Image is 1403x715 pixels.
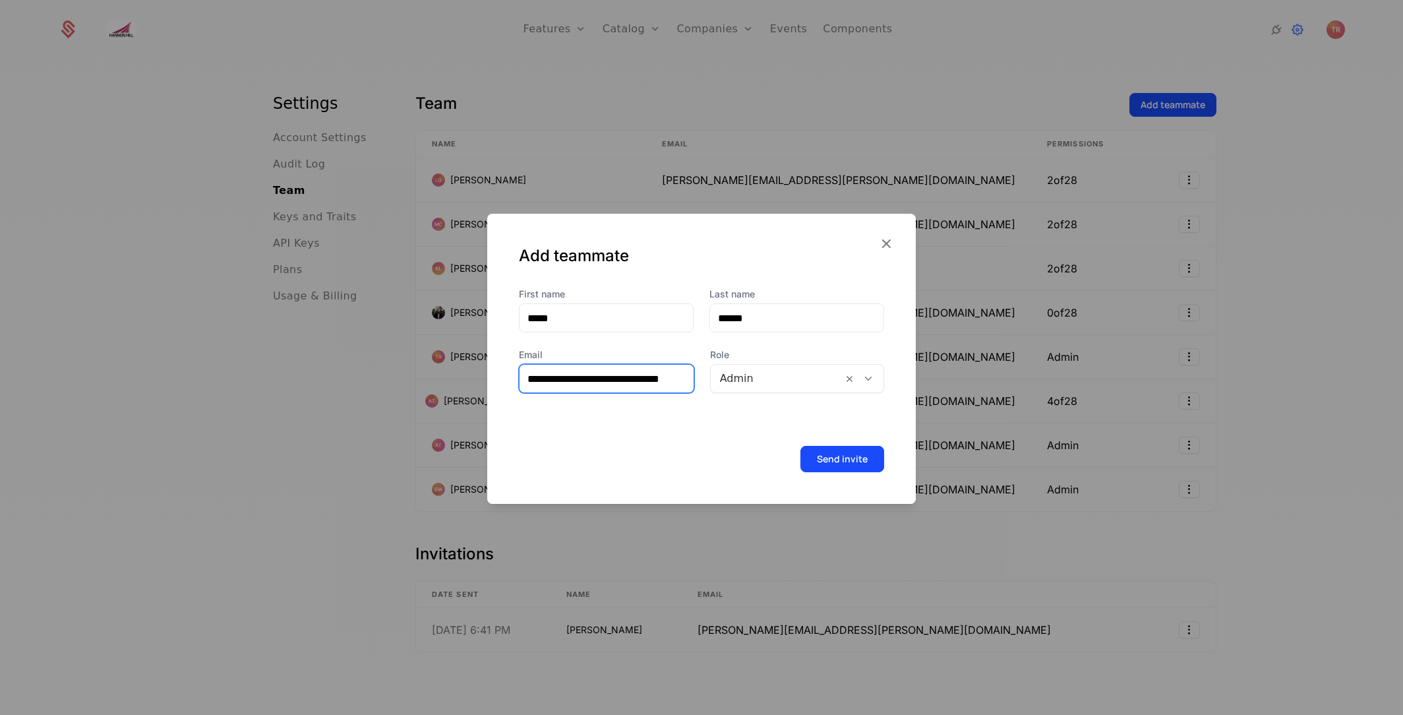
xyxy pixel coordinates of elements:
[519,348,694,361] label: Email
[519,288,694,301] label: First name
[709,288,884,301] label: Last name
[519,245,884,266] div: Add teammate
[800,446,884,472] button: Send invite
[710,348,884,361] span: Role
